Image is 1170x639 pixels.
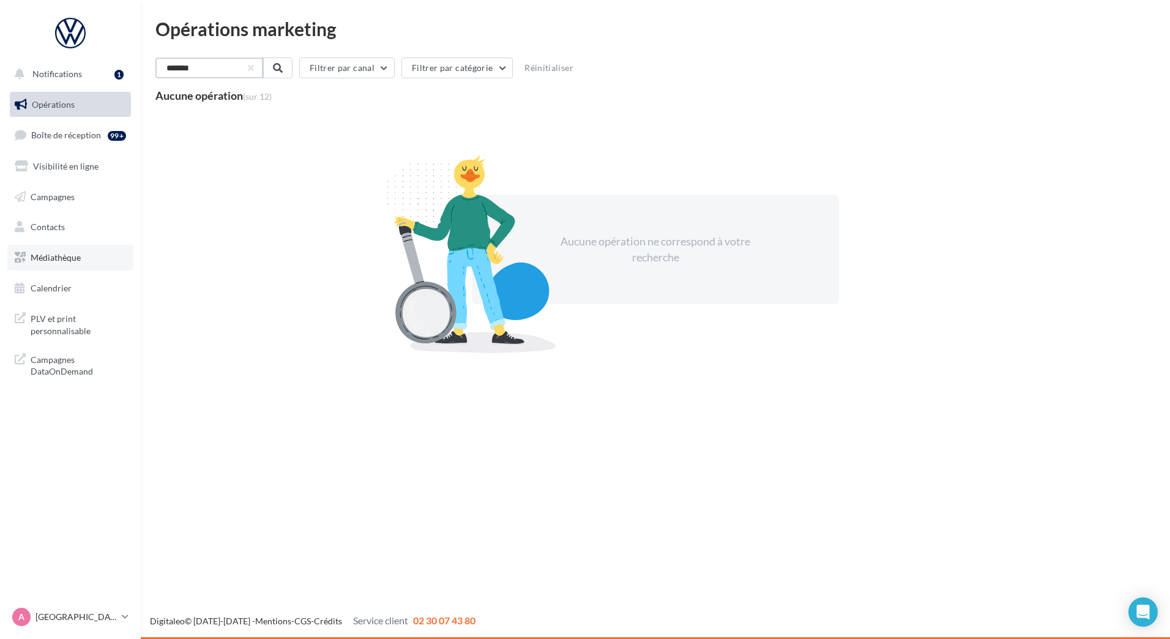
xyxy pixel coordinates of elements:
[299,58,395,78] button: Filtrer par canal
[155,90,272,101] div: Aucune opération
[401,58,513,78] button: Filtrer par catégorie
[7,214,133,240] a: Contacts
[31,191,75,201] span: Campagnes
[31,310,126,337] span: PLV et print personnalisable
[114,70,124,80] div: 1
[550,234,761,265] div: Aucune opération ne correspond à votre recherche
[7,346,133,383] a: Campagnes DataOnDemand
[243,91,272,102] span: (sur 12)
[108,131,126,141] div: 99+
[7,305,133,342] a: PLV et print personnalisable
[314,616,342,626] a: Crédits
[7,275,133,301] a: Calendrier
[31,283,72,293] span: Calendrier
[10,605,131,629] a: A [GEOGRAPHIC_DATA]
[150,616,185,626] a: Digitaleo
[32,69,82,79] span: Notifications
[294,616,311,626] a: CGS
[150,616,475,626] span: © [DATE]-[DATE] - - -
[7,154,133,179] a: Visibilité en ligne
[31,252,81,263] span: Médiathèque
[155,20,1155,38] div: Opérations marketing
[32,99,75,110] span: Opérations
[1128,597,1158,627] div: Open Intercom Messenger
[7,122,133,148] a: Boîte de réception99+
[413,615,475,626] span: 02 30 07 43 80
[33,161,99,171] span: Visibilité en ligne
[7,92,133,118] a: Opérations
[7,61,129,87] button: Notifications 1
[31,351,126,378] span: Campagnes DataOnDemand
[7,245,133,271] a: Médiathèque
[7,184,133,210] a: Campagnes
[35,611,117,623] p: [GEOGRAPHIC_DATA]
[31,222,65,232] span: Contacts
[31,130,101,140] span: Boîte de réception
[520,61,578,75] button: Réinitialiser
[353,615,408,626] span: Service client
[18,611,24,623] span: A
[255,616,291,626] a: Mentions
